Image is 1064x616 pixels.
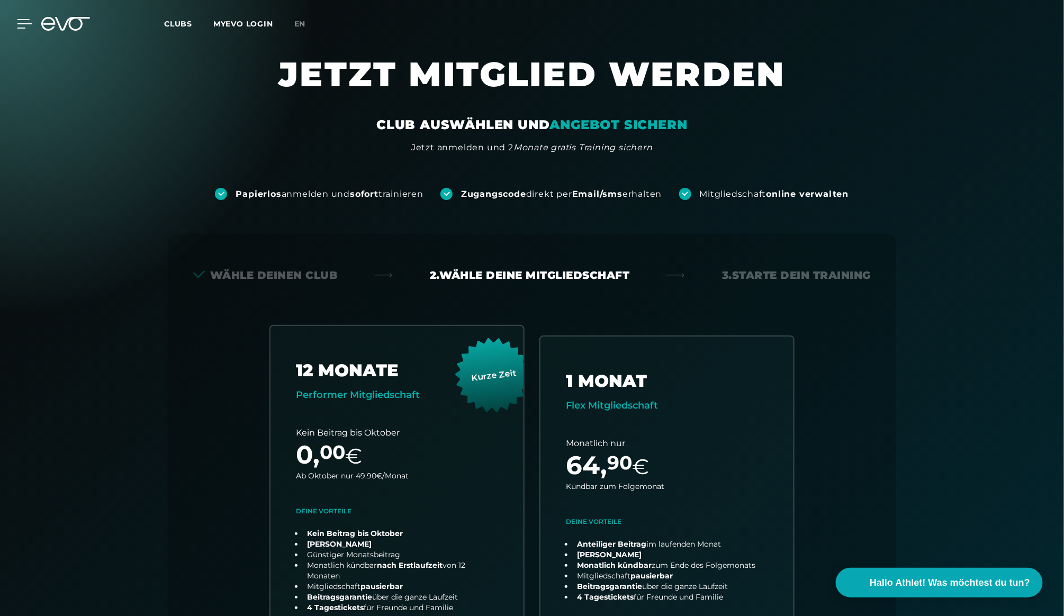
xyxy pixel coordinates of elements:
span: Hallo Athlet! Was möchtest du tun? [870,576,1030,590]
div: 3. Starte dein Training [722,268,871,283]
a: en [294,18,319,30]
strong: Email/sms [572,189,623,199]
strong: Papierlos [236,189,281,199]
strong: Zugangscode [461,189,526,199]
div: anmelden und trainieren [236,188,423,200]
div: direkt per erhalten [461,188,662,200]
strong: online verwalten [767,189,849,199]
a: Clubs [164,19,213,29]
div: 2. Wähle deine Mitgliedschaft [430,268,630,283]
span: en [294,19,306,29]
div: Mitgliedschaft [700,188,849,200]
div: Wähle deinen Club [193,268,338,283]
div: CLUB AUSWÄHLEN UND [376,116,687,133]
span: Clubs [164,19,192,29]
a: MYEVO LOGIN [213,19,273,29]
em: ANGEBOT SICHERN [550,117,688,132]
strong: sofort [350,189,378,199]
div: Jetzt anmelden und 2 [411,141,653,154]
h1: JETZT MITGLIED WERDEN [214,53,850,116]
button: Hallo Athlet! Was möchtest du tun? [836,568,1043,597]
em: Monate gratis Training sichern [513,142,653,152]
